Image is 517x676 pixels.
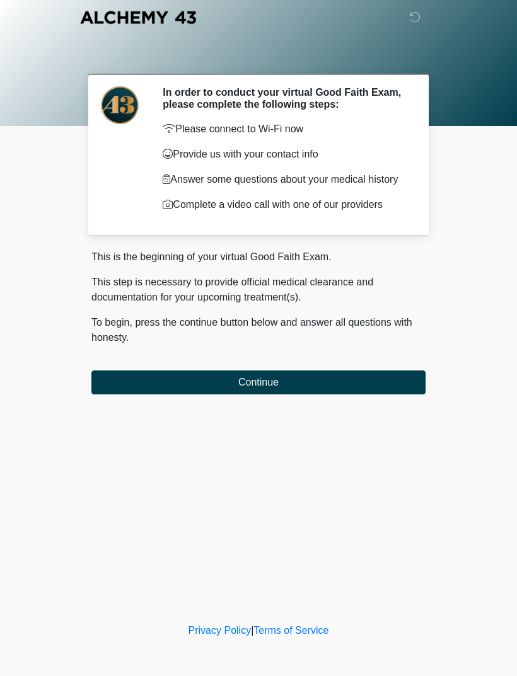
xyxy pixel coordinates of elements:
[163,197,407,212] p: Complete a video call with one of our providers
[82,45,435,69] h1: ‎ ‎ ‎ ‎
[253,625,328,636] a: Terms of Service
[79,9,197,25] img: Alchemy 43 Logo
[101,86,139,124] img: Agent Avatar
[91,249,426,265] p: This is the beginning of your virtual Good Faith Exam.
[189,625,252,636] a: Privacy Policy
[163,86,407,110] h2: In order to conduct your virtual Good Faith Exam, please complete the following steps:
[251,625,253,636] a: |
[163,172,407,187] p: Answer some questions about your medical history
[91,315,426,345] p: To begin, press the continue button below and answer all questions with honesty.
[91,275,426,305] p: This step is necessary to provide official medical clearance and documentation for your upcoming ...
[163,147,407,162] p: Provide us with your contact info
[163,122,407,137] p: Please connect to Wi-Fi now
[91,370,426,394] button: Continue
